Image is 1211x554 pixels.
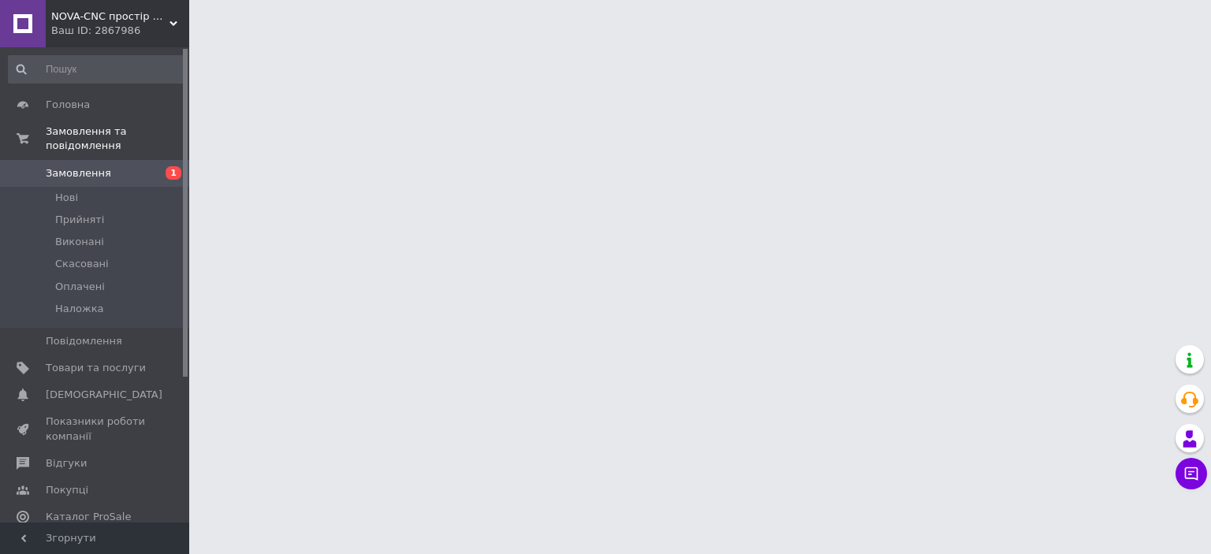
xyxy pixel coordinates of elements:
[55,191,78,205] span: Нові
[8,55,186,84] input: Пошук
[51,24,189,38] div: Ваш ID: 2867986
[46,456,87,470] span: Відгуки
[46,415,146,443] span: Показники роботи компанії
[55,235,104,249] span: Виконані
[55,280,105,294] span: Оплачені
[46,166,111,180] span: Замовлення
[55,302,104,316] span: Наложка
[46,98,90,112] span: Головна
[166,166,181,180] span: 1
[46,334,122,348] span: Повідомлення
[46,361,146,375] span: Товари та послуги
[46,483,88,497] span: Покупці
[1176,458,1207,489] button: Чат з покупцем
[55,257,109,271] span: Скасовані
[55,213,104,227] span: Прийняті
[46,125,189,153] span: Замовлення та повідомлення
[51,9,170,24] span: NOVA-CNC простір для творчості й декору
[46,388,162,402] span: [DEMOGRAPHIC_DATA]
[46,510,131,524] span: Каталог ProSale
